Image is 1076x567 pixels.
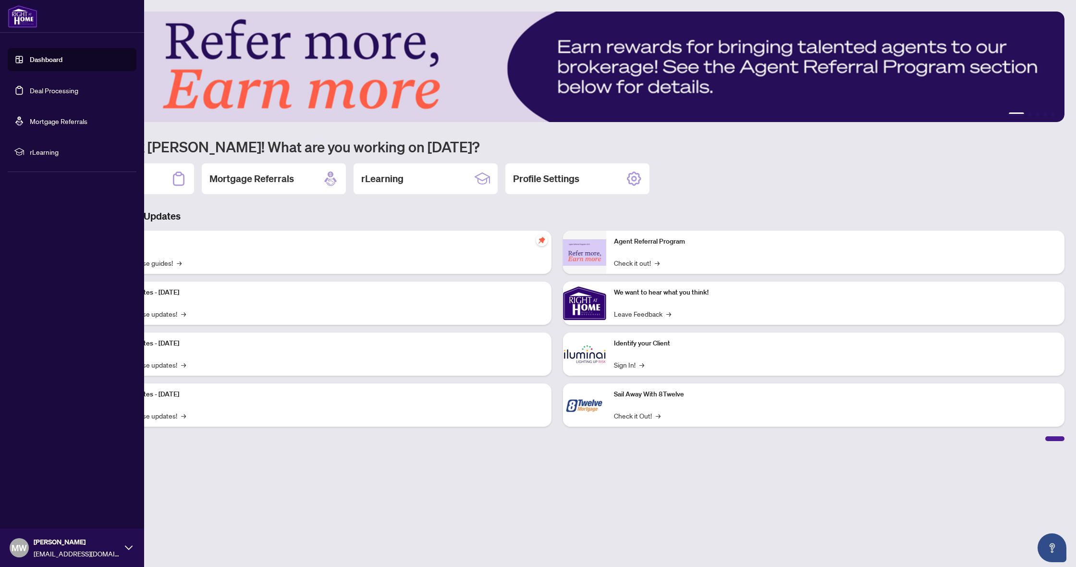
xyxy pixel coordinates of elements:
h1: Welcome back [PERSON_NAME]! What are you working on [DATE]? [50,137,1064,156]
a: Mortgage Referrals [30,117,87,125]
a: Deal Processing [30,86,78,95]
span: → [656,410,660,421]
h2: rLearning [361,172,403,185]
h2: Profile Settings [513,172,579,185]
p: Platform Updates - [DATE] [101,287,544,298]
a: Check it out!→ [614,258,660,268]
p: We want to hear what you think! [614,287,1057,298]
img: We want to hear what you think! [563,282,606,325]
a: Check it Out!→ [614,410,660,421]
button: Open asap [1038,533,1066,562]
button: 3 [1036,112,1039,116]
p: Platform Updates - [DATE] [101,338,544,349]
p: Identify your Client [614,338,1057,349]
span: rLearning [30,147,130,157]
h2: Mortgage Referrals [209,172,294,185]
a: Leave Feedback→ [614,308,671,319]
h3: Brokerage & Industry Updates [50,210,1064,223]
span: → [181,410,186,421]
span: [PERSON_NAME] [34,537,120,547]
span: → [181,308,186,319]
button: 4 [1043,112,1047,116]
img: Slide 0 [50,12,1064,122]
span: → [177,258,182,268]
img: Identify your Client [563,333,606,376]
span: pushpin [536,234,548,246]
p: Self-Help [101,236,544,247]
a: Sign In!→ [614,359,644,370]
span: MW [12,541,27,555]
img: logo [8,5,37,28]
span: [EMAIL_ADDRESS][DOMAIN_NAME] [34,548,120,559]
span: → [181,359,186,370]
span: → [666,308,671,319]
button: 1 [1009,112,1024,116]
a: Dashboard [30,55,62,64]
p: Agent Referral Program [614,236,1057,247]
button: 5 [1051,112,1055,116]
p: Platform Updates - [DATE] [101,389,544,400]
span: → [639,359,644,370]
img: Sail Away With 8Twelve [563,383,606,427]
img: Agent Referral Program [563,239,606,266]
button: 2 [1028,112,1032,116]
span: → [655,258,660,268]
p: Sail Away With 8Twelve [614,389,1057,400]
